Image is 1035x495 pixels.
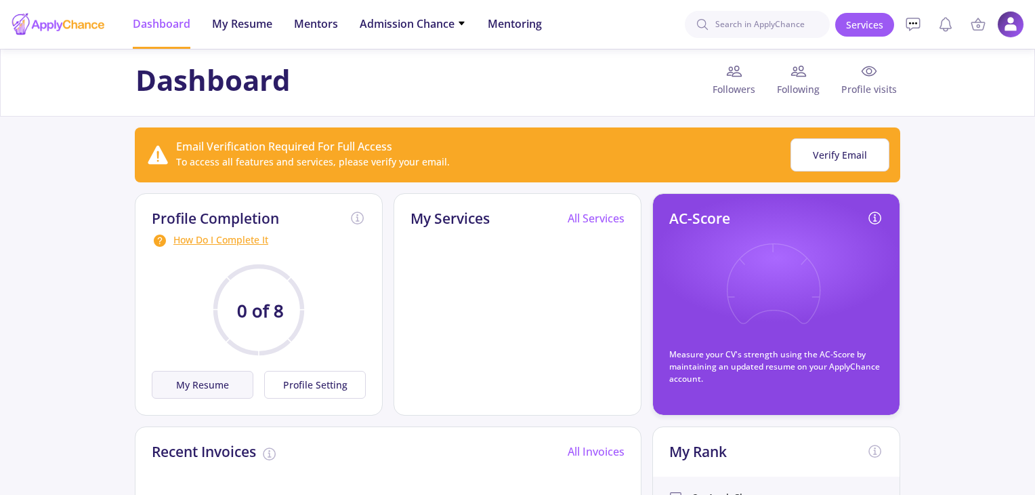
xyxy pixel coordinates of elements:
[669,443,727,460] h2: My Rank
[176,155,450,169] div: To access all features and services, please verify your email.
[669,210,730,227] h2: AC-Score
[133,16,190,32] span: Dashboard
[360,16,466,32] span: Admission Chance
[176,138,450,155] div: Email Verification Required For Full Access
[152,233,366,249] div: How Do I Complete It
[488,16,542,32] span: Mentoring
[135,63,291,97] h1: Dashboard
[237,299,284,323] text: 0 of 8
[790,138,889,172] button: Verify Email
[212,16,272,32] span: My Resume
[152,371,253,399] button: My Resume
[294,16,338,32] span: Mentors
[410,210,490,227] h2: My Services
[766,82,830,96] span: Following
[152,443,256,460] h2: Recent Invoices
[259,371,366,399] a: Profile Setting
[568,444,625,459] a: All Invoices
[152,210,279,227] h2: Profile Completion
[835,13,894,37] a: Services
[669,349,883,385] p: Measure your CV's strength using the AC-Score by maintaining an updated resume on your ApplyChanc...
[685,11,830,38] input: Search in ApplyChance
[568,211,625,226] a: All Services
[152,371,259,399] a: My Resume
[264,371,366,399] button: Profile Setting
[702,82,766,96] span: Followers
[830,82,900,96] span: Profile visits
